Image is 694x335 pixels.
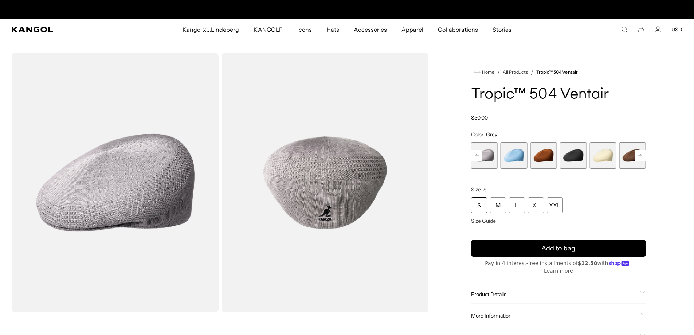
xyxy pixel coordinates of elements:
[490,197,506,213] div: M
[297,19,312,40] span: Icons
[471,240,646,257] button: Add to bag
[346,19,394,40] a: Accessories
[530,142,557,169] div: 17 of 22
[175,19,247,40] a: Kangol x J.Lindeberg
[485,19,519,40] a: Stories
[474,69,494,75] a: Home
[481,70,494,75] span: Home
[655,26,661,33] a: Account
[619,142,646,169] div: 20 of 22
[501,142,527,169] label: Light Blue
[431,19,485,40] a: Collaborations
[12,53,219,312] img: color-grey
[221,53,428,312] img: color-grey
[621,26,628,33] summary: Search here
[619,142,646,169] label: Brown
[483,186,487,193] span: S
[471,197,487,213] div: S
[254,19,282,40] span: KANGOLF
[272,4,422,15] div: 1 of 2
[471,68,646,77] nav: breadcrumbs
[638,26,644,33] button: Cart
[560,142,587,169] label: Black
[471,114,488,121] span: $50.00
[560,142,587,169] div: 18 of 22
[471,186,481,193] span: Size
[589,142,616,169] label: Natural
[471,291,637,297] span: Product Details
[272,4,422,15] div: Announcement
[471,218,496,224] span: Size Guide
[471,312,637,319] span: More Information
[541,244,575,253] span: Add to bag
[394,19,431,40] a: Apparel
[272,4,422,15] slideshow-component: Announcement bar
[354,19,387,40] span: Accessories
[493,19,511,40] span: Stories
[471,142,498,169] div: 15 of 22
[536,70,578,75] a: Tropic™ 504 Ventair
[401,19,423,40] span: Apparel
[12,27,121,32] a: Kangol
[246,19,290,40] a: KANGOLF
[530,142,557,169] label: Cognac
[494,68,500,77] li: /
[503,70,528,75] a: All Products
[547,197,563,213] div: XXL
[528,197,544,213] div: XL
[471,142,498,169] label: Grey
[438,19,478,40] span: Collaborations
[471,131,483,138] span: Color
[319,19,346,40] a: Hats
[589,142,616,169] div: 19 of 22
[183,19,239,40] span: Kangol x J.Lindeberg
[290,19,319,40] a: Icons
[509,197,525,213] div: L
[486,131,497,138] span: Grey
[326,19,339,40] span: Hats
[528,68,533,77] li: /
[501,142,527,169] div: 16 of 22
[671,26,682,33] button: USD
[471,87,646,103] h1: Tropic™ 504 Ventair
